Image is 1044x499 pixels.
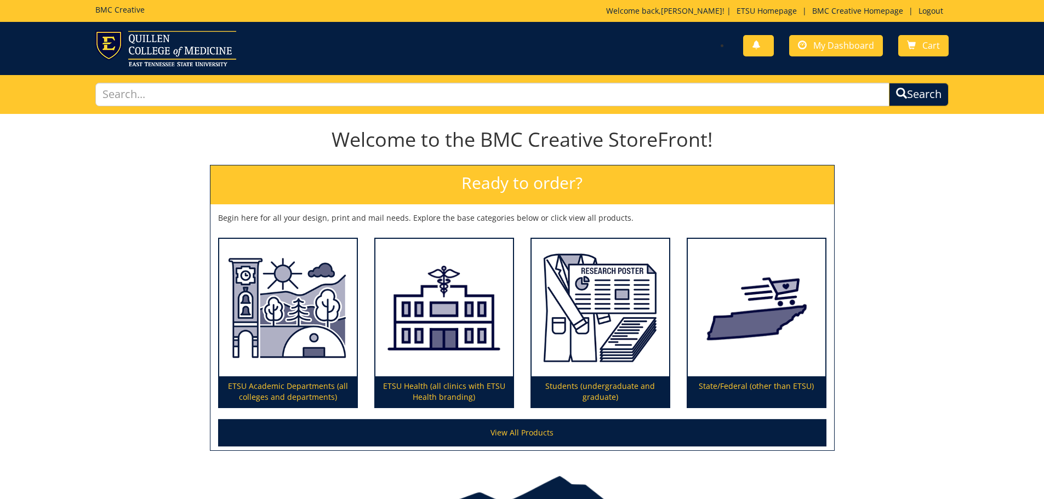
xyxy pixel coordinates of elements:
input: Search... [95,83,890,106]
img: State/Federal (other than ETSU) [688,239,825,377]
h5: BMC Creative [95,5,145,14]
p: ETSU Academic Departments (all colleges and departments) [219,376,357,407]
a: ETSU Homepage [731,5,802,16]
p: Welcome back, ! | | | [606,5,949,16]
a: BMC Creative Homepage [807,5,909,16]
a: My Dashboard [789,35,883,56]
button: Search [889,83,949,106]
a: View All Products [218,419,826,446]
a: State/Federal (other than ETSU) [688,239,825,408]
p: Begin here for all your design, print and mail needs. Explore the base categories below or click ... [218,213,826,223]
span: My Dashboard [813,39,874,51]
a: [PERSON_NAME] [661,5,722,16]
h1: Welcome to the BMC Creative StoreFront! [210,129,835,151]
img: Students (undergraduate and graduate) [532,239,669,377]
img: ETSU logo [95,31,236,66]
span: Cart [922,39,940,51]
a: Cart [898,35,949,56]
p: ETSU Health (all clinics with ETSU Health branding) [375,376,513,407]
img: ETSU Academic Departments (all colleges and departments) [219,239,357,377]
p: State/Federal (other than ETSU) [688,376,825,407]
a: Students (undergraduate and graduate) [532,239,669,408]
a: Logout [913,5,949,16]
a: ETSU Academic Departments (all colleges and departments) [219,239,357,408]
p: Students (undergraduate and graduate) [532,376,669,407]
a: ETSU Health (all clinics with ETSU Health branding) [375,239,513,408]
h2: Ready to order? [210,165,834,204]
img: ETSU Health (all clinics with ETSU Health branding) [375,239,513,377]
